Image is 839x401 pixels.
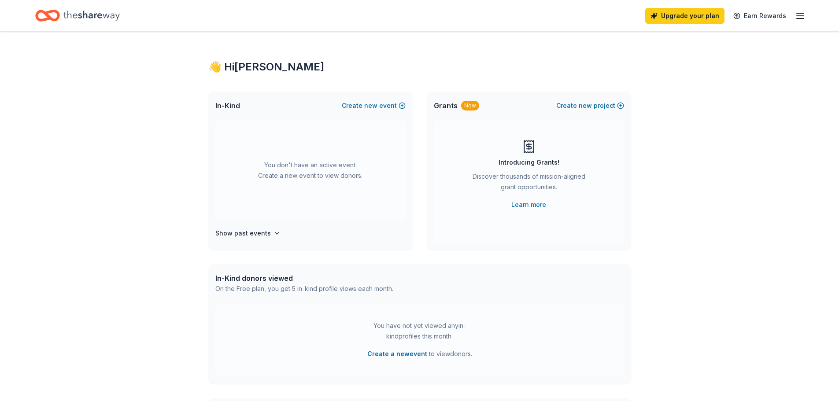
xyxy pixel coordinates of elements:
div: You don't have an active event. Create a new event to view donors. [215,120,406,221]
button: Createnewproject [556,100,624,111]
div: In-Kind donors viewed [215,273,393,283]
div: New [461,101,479,110]
span: Grants [434,100,458,111]
button: Show past events [215,228,281,239]
a: Learn more [511,199,546,210]
div: Discover thousands of mission-aligned grant opportunities. [469,171,589,196]
div: On the Free plan, you get 5 in-kind profile views each month. [215,283,393,294]
span: In-Kind [215,100,240,111]
a: Home [35,5,120,26]
a: Earn Rewards [728,8,791,24]
div: Introducing Grants! [499,157,559,168]
div: 👋 Hi [PERSON_NAME] [208,60,631,74]
div: You have not yet viewed any in-kind profiles this month. [365,320,475,342]
a: Upgrade your plan [645,8,724,24]
h4: Show past events [215,228,271,239]
span: to view donors . [367,349,472,359]
button: Create a newevent [367,349,427,359]
span: new [364,100,377,111]
span: new [579,100,592,111]
button: Createnewevent [342,100,406,111]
